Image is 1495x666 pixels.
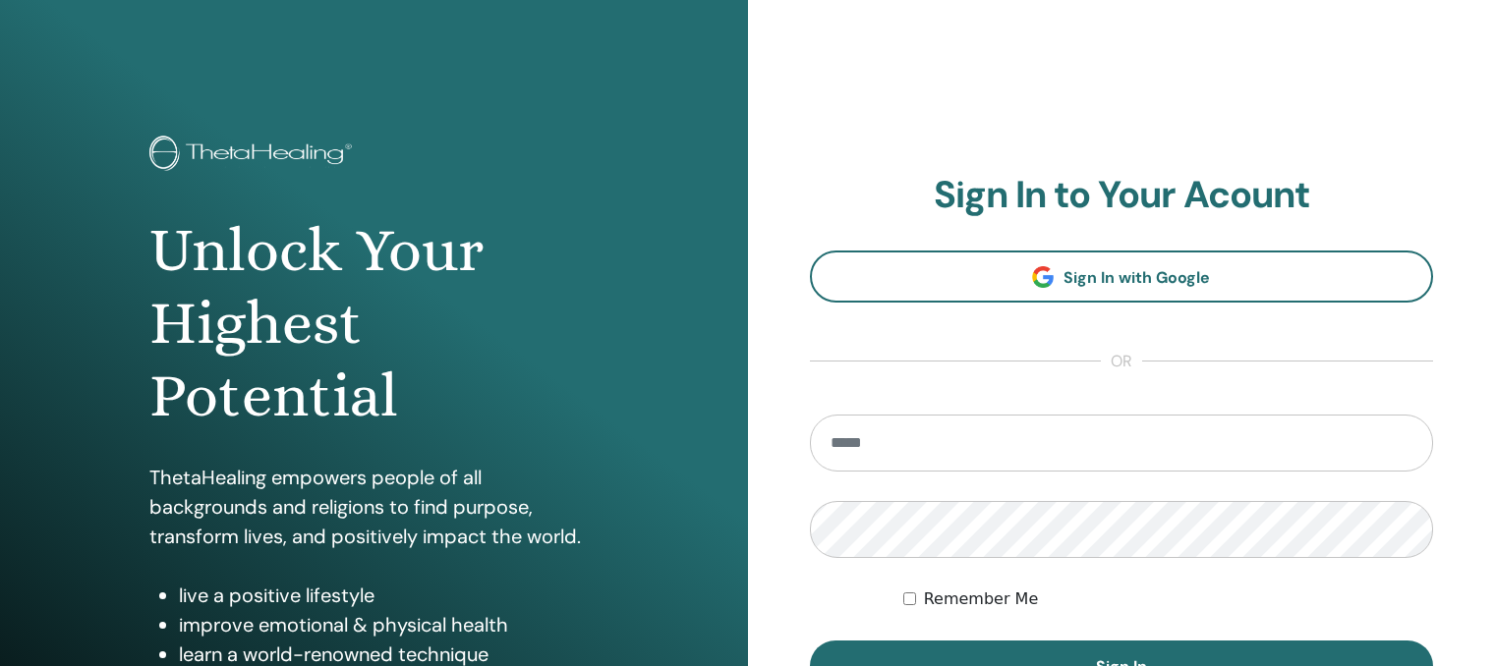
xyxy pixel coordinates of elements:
p: ThetaHealing empowers people of all backgrounds and religions to find purpose, transform lives, a... [149,463,599,551]
li: live a positive lifestyle [179,581,599,610]
a: Sign In with Google [810,250,1434,303]
li: improve emotional & physical health [179,610,599,639]
span: or [1101,350,1142,373]
h2: Sign In to Your Acount [810,173,1434,218]
span: Sign In with Google [1064,267,1210,288]
h1: Unlock Your Highest Potential [149,214,599,433]
label: Remember Me [924,587,1039,611]
div: Keep me authenticated indefinitely or until I manually logout [903,587,1433,611]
